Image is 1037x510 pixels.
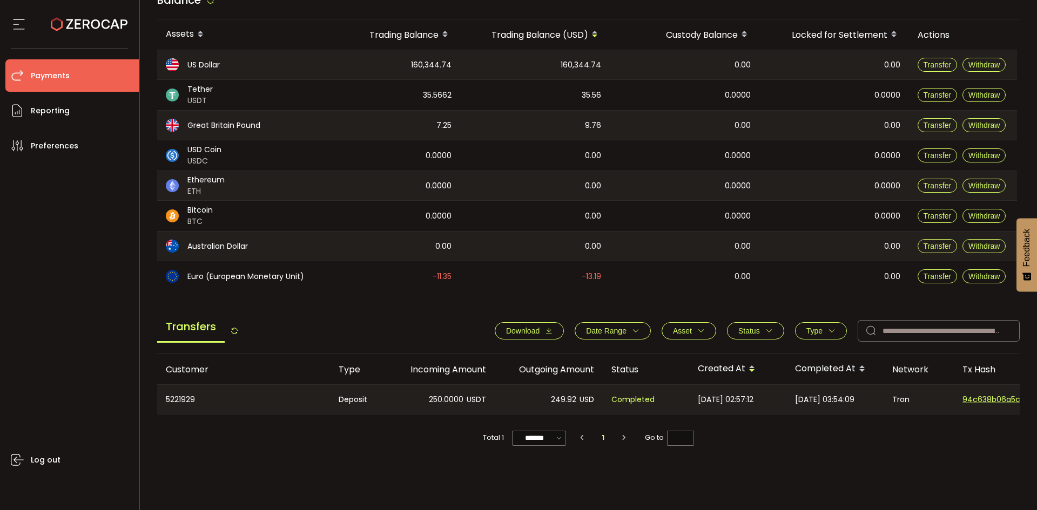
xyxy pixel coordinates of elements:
span: 249.92 [551,393,576,406]
span: 0.0000 [725,149,751,162]
span: Tether [187,84,213,95]
span: 0.0000 [874,210,900,222]
span: Ethereum [187,174,225,186]
span: [DATE] 03:54:09 [795,393,854,406]
button: Withdraw [962,239,1006,253]
div: Locked for Settlement [759,25,909,44]
div: Custody Balance [610,25,759,44]
span: Asset [673,327,692,335]
iframe: Chat Widget [911,393,1037,510]
span: USDT [467,393,486,406]
span: 0.00 [735,240,751,253]
button: Withdraw [962,179,1006,193]
span: 0.0000 [725,210,751,222]
button: Status [727,322,784,339]
li: 1 [594,430,613,445]
span: 160,344.74 [411,59,452,71]
button: Withdraw [962,88,1006,102]
span: USDC [187,155,221,167]
span: Go to [645,430,694,445]
button: Transfer [918,118,958,132]
span: Transfer [924,212,952,220]
span: -13.19 [582,270,601,283]
span: Withdraw [968,121,1000,130]
span: 0.0000 [426,149,452,162]
img: btc_portfolio.svg [166,209,179,222]
span: Transfer [924,121,952,130]
span: 0.00 [884,240,900,253]
span: 0.00 [884,119,900,132]
div: Customer [157,363,330,376]
button: Transfer [918,269,958,283]
button: Withdraw [962,209,1006,223]
img: aud_portfolio.svg [166,240,179,253]
span: 0.00 [884,59,900,71]
span: Withdraw [968,212,1000,220]
span: Withdraw [968,181,1000,190]
button: Withdraw [962,269,1006,283]
span: 160,344.74 [561,59,601,71]
span: Great Britain Pound [187,120,260,131]
span: 0.00 [884,270,900,283]
span: Withdraw [968,242,1000,250]
span: Log out [31,452,60,468]
span: BTC [187,216,213,227]
span: 0.00 [585,180,601,192]
button: Transfer [918,179,958,193]
div: Trading Balance [325,25,460,44]
button: Date Range [575,322,651,339]
div: Assets [157,25,325,44]
span: Withdraw [968,60,1000,69]
span: 0.0000 [426,210,452,222]
span: [DATE] 02:57:12 [698,393,753,406]
span: US Dollar [187,59,220,71]
div: Created At [689,360,786,378]
span: Bitcoin [187,205,213,216]
span: 0.0000 [874,89,900,101]
span: 0.00 [735,59,751,71]
span: Transfer [924,272,952,281]
img: gbp_portfolio.svg [166,119,179,132]
button: Transfer [918,239,958,253]
span: Euro (European Monetary Unit) [187,271,304,282]
span: Completed [611,393,655,406]
span: Withdraw [968,91,1000,99]
span: 7.25 [436,119,452,132]
span: 35.5662 [423,89,452,101]
span: 0.0000 [874,180,900,192]
span: -11.35 [433,270,452,283]
span: Date Range [586,327,627,335]
span: Download [506,327,540,335]
button: Download [495,322,564,339]
span: Reporting [31,103,70,119]
img: eth_portfolio.svg [166,179,179,192]
img: usdt_portfolio.svg [166,89,179,101]
span: 0.0000 [426,180,452,192]
button: Transfer [918,88,958,102]
span: Payments [31,68,70,84]
span: Australian Dollar [187,241,248,252]
span: Withdraw [968,151,1000,160]
span: 0.00 [585,210,601,222]
span: 9.76 [585,119,601,132]
button: Asset [662,322,716,339]
span: 0.0000 [874,149,900,162]
span: USD [580,393,594,406]
span: Transfer [924,181,952,190]
button: Type [795,322,847,339]
button: Transfer [918,58,958,72]
button: Transfer [918,209,958,223]
span: Transfers [157,312,225,343]
span: Preferences [31,138,78,154]
div: Network [884,363,954,376]
div: Deposit [330,385,387,414]
img: usdc_portfolio.svg [166,149,179,162]
span: 0.0000 [725,89,751,101]
span: 250.0000 [429,393,463,406]
span: 0.00 [735,270,751,283]
span: Type [806,327,823,335]
span: 0.00 [585,149,601,162]
span: Withdraw [968,272,1000,281]
div: Completed At [786,360,884,378]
